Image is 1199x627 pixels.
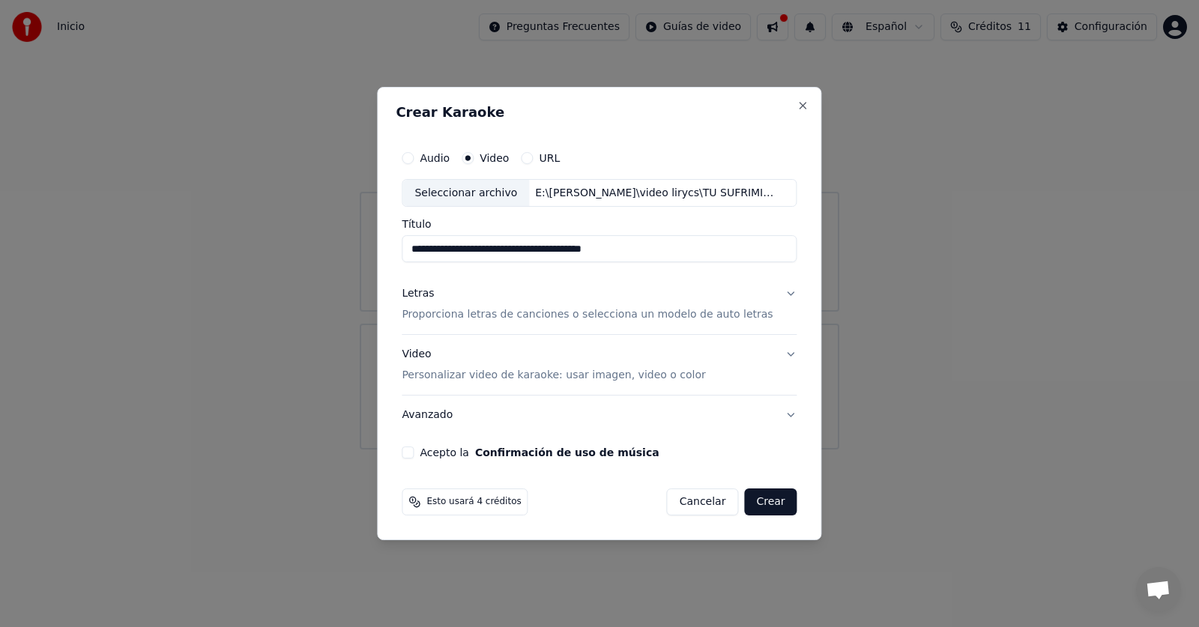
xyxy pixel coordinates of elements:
[402,275,797,335] button: LetrasProporciona letras de canciones o selecciona un modelo de auto letras
[426,496,521,508] span: Esto usará 4 créditos
[539,153,560,163] label: URL
[667,488,739,515] button: Cancelar
[402,368,705,383] p: Personalizar video de karaoke: usar imagen, video o color
[396,106,803,119] h2: Crear Karaoke
[420,153,450,163] label: Audio
[402,219,797,230] label: Título
[402,396,797,434] button: Avanzado
[475,447,659,458] button: Acepto la
[402,287,434,302] div: Letras
[744,488,797,515] button: Crear
[402,336,797,396] button: VideoPersonalizar video de karaoke: usar imagen, video o color
[402,180,529,207] div: Seleccionar archivo
[420,447,659,458] label: Acepto la
[402,348,705,384] div: Video
[529,186,784,201] div: E:\[PERSON_NAME]\video lirycs\TU SUFRIMIENTO ,Autor [DOMAIN_NAME]. [PERSON_NAME].mp4
[480,153,509,163] label: Video
[402,308,773,323] p: Proporciona letras de canciones o selecciona un modelo de auto letras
